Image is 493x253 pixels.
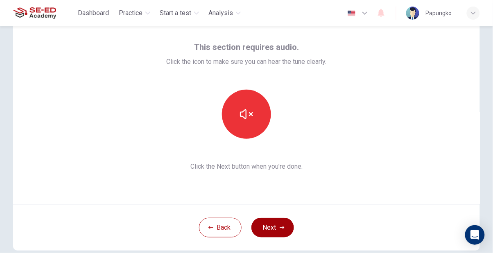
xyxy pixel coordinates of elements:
[116,6,154,20] button: Practice
[194,41,299,54] span: This section requires audio.
[78,8,109,18] span: Dashboard
[406,7,419,20] img: Profile picture
[251,218,294,237] button: Next
[465,225,485,245] div: Open Intercom Messenger
[13,5,75,21] a: SE-ED Academy logo
[75,6,113,20] button: Dashboard
[426,8,457,18] div: Papungkorn Nuandej
[167,162,327,172] span: Click the Next button when you’re done.
[199,218,242,237] button: Back
[157,6,202,20] button: Start a test
[167,57,327,67] span: Click the icon to make sure you can hear the tune clearly.
[119,8,143,18] span: Practice
[160,8,192,18] span: Start a test
[13,5,56,21] img: SE-ED Academy logo
[206,6,244,20] button: Analysis
[209,8,233,18] span: Analysis
[346,10,357,16] img: en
